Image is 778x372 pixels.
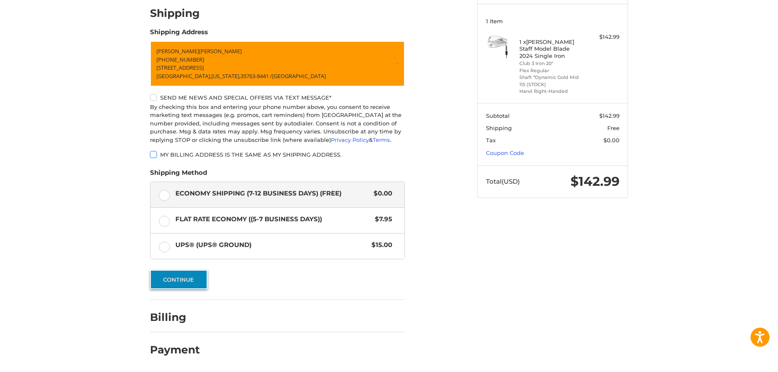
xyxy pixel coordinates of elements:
div: By checking this box and entering your phone number above, you consent to receive marketing text ... [150,103,405,144]
h2: Shipping [150,7,200,20]
span: $7.95 [371,215,392,224]
li: Hand Right-Handed [519,88,584,95]
h2: Payment [150,343,200,356]
span: $142.99 [571,174,620,189]
span: $142.99 [599,112,620,119]
span: Free [607,125,620,131]
h3: 1 Item [486,18,620,24]
span: [US_STATE], [211,72,240,80]
span: Total (USD) [486,177,520,185]
span: [STREET_ADDRESS] [156,64,204,71]
span: Tax [486,137,496,144]
h2: Billing [150,311,199,324]
span: $15.00 [367,240,392,250]
label: Send me news and special offers via text message* [150,94,405,101]
span: $0.00 [369,189,392,198]
a: Terms [373,136,390,143]
span: [PERSON_NAME] [156,47,199,55]
span: $0.00 [603,137,620,144]
div: $142.99 [586,33,620,41]
label: My billing address is the same as my shipping address. [150,151,405,158]
span: Flat Rate Economy ((5-7 Business Days)) [175,215,371,224]
li: Club 3 Iron 20° [519,60,584,67]
iframe: Google Customer Reviews [708,349,778,372]
button: Continue [150,270,207,289]
span: UPS® (UPS® Ground) [175,240,368,250]
span: [PERSON_NAME] [199,47,242,55]
span: [PHONE_NUMBER] [156,56,204,63]
span: Economy Shipping (7-12 Business Days) (Free) [175,189,370,198]
span: [GEOGRAPHIC_DATA] [272,72,326,80]
li: Shaft *Dynamic Gold Mid 115 (STOCK) [519,74,584,88]
a: Coupon Code [486,149,524,156]
a: Privacy Policy [331,136,369,143]
span: Subtotal [486,112,510,119]
h4: 1 x [PERSON_NAME] Staff Model Blade 2024 Single Iron [519,38,584,59]
li: Flex Regular [519,67,584,74]
span: [GEOGRAPHIC_DATA], [156,72,211,80]
legend: Shipping Address [150,27,208,41]
a: Enter or select a different address [150,41,405,87]
span: Shipping [486,125,512,131]
legend: Shipping Method [150,168,207,182]
span: 35763-8441 / [240,72,272,80]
